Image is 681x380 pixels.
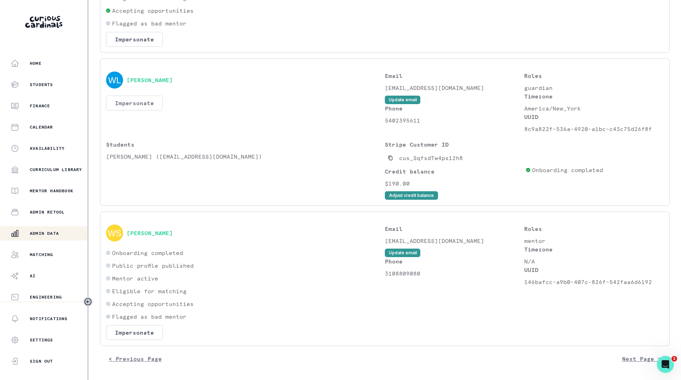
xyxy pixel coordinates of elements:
[30,358,53,364] p: Sign Out
[106,72,123,89] img: svg
[30,273,35,279] p: AI
[112,249,183,257] p: Onboarding completed
[30,316,68,322] p: Notifications
[614,352,670,366] button: Next Page >
[106,140,385,149] p: Students
[112,19,187,28] p: Flagged as bad mentor
[30,167,82,172] p: Curriculum Library
[671,356,677,362] span: 1
[524,278,664,286] p: 146bafcc-a9b0-407c-826f-542faa6d6192
[385,84,524,92] p: [EMAIL_ADDRESS][DOMAIN_NAME]
[30,103,50,109] p: Finance
[385,257,524,266] p: Phone
[385,116,524,125] p: 5402395611
[524,225,664,233] p: Roles
[30,124,53,130] p: Calendar
[399,154,463,162] p: cus_SqfsdTw4ps12h8
[30,337,53,343] p: Settings
[112,312,187,321] p: Flagged as bad mentor
[30,294,62,300] p: Engineering
[385,225,524,233] p: Email
[106,32,163,47] button: Impersonate
[30,82,53,87] p: Students
[100,352,170,366] button: < Previous Page
[112,6,194,15] p: Accepting opportunities
[25,16,62,28] img: Curious Cardinals Logo
[524,125,664,133] p: 8c9a822f-536a-4920-a1bc-c43c75d26f8f
[385,249,420,257] button: Update email
[106,96,163,110] button: Impersonate
[385,96,420,104] button: Update email
[30,252,53,257] p: Matching
[385,152,396,164] button: Copied to clipboard
[385,237,524,245] p: [EMAIL_ADDRESS][DOMAIN_NAME]
[127,76,173,84] button: [PERSON_NAME]
[524,92,664,101] p: Timezone
[657,356,674,373] iframe: Intercom live chat
[112,287,187,295] p: Eligible for matching
[385,167,522,176] p: Credit balance
[112,300,194,308] p: Accepting opportunities
[106,152,385,161] p: [PERSON_NAME] ([EMAIL_ADDRESS][DOMAIN_NAME])
[532,166,603,174] p: Onboarding completed
[83,297,93,306] button: Toggle sidebar
[524,113,664,121] p: UUID
[385,72,524,80] p: Email
[112,261,194,270] p: Public profile published
[385,191,438,200] button: Adjust credit balance
[385,269,524,278] p: 3108809080
[524,245,664,254] p: Timezone
[30,146,65,151] p: Availability
[385,179,522,188] p: $190.00
[30,188,73,194] p: Mentor Handbook
[524,84,664,92] p: guardian
[30,61,41,66] p: Home
[112,274,158,283] p: Mentor active
[127,229,173,237] button: [PERSON_NAME]
[524,237,664,245] p: mentor
[30,231,59,236] p: Admin Data
[524,72,664,80] p: Roles
[30,209,65,215] p: Admin Retool
[106,225,123,242] img: svg
[385,140,522,149] p: Stripe Customer ID
[524,104,664,113] p: America/New_York
[524,266,664,274] p: UUID
[385,104,524,113] p: Phone
[106,325,163,340] button: Impersonate
[524,257,664,266] p: N/A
